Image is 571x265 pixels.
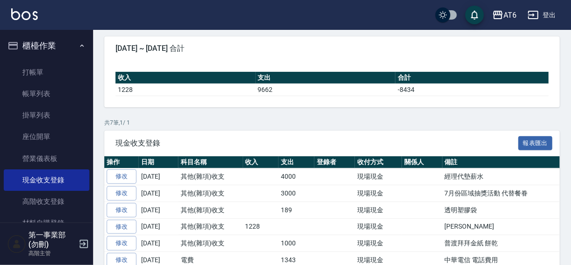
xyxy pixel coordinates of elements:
[116,84,256,96] td: 1228
[465,6,484,24] button: save
[395,72,549,84] th: 合計
[116,139,518,148] span: 現金收支登錄
[518,136,553,151] button: 報表匯出
[28,249,76,258] p: 高階主管
[107,186,136,201] a: 修改
[178,235,243,252] td: 其他(雜項)收支
[243,218,279,235] td: 1228
[4,83,89,105] a: 帳單列表
[139,202,178,218] td: [DATE]
[178,185,243,202] td: 其他(雜項)收支
[104,156,139,168] th: 操作
[139,156,178,168] th: 日期
[107,236,136,251] a: 修改
[355,218,402,235] td: 現場現金
[518,138,553,147] a: 報表匯出
[4,148,89,169] a: 營業儀表板
[279,168,314,185] td: 4000
[107,169,136,184] a: 修改
[395,84,549,96] td: -8434
[314,156,355,168] th: 登錄者
[178,218,243,235] td: 其他(雜項)收支
[355,202,402,218] td: 現場現金
[524,7,560,24] button: 登出
[279,235,314,252] td: 1000
[178,168,243,185] td: 其他(雜項)收支
[4,34,89,58] button: 櫃檯作業
[279,202,314,218] td: 189
[4,191,89,212] a: 高階收支登錄
[7,235,26,253] img: Person
[139,218,178,235] td: [DATE]
[11,8,38,20] img: Logo
[28,230,76,249] h5: 第一事業部 (勿刪)
[355,156,402,168] th: 收付方式
[402,156,442,168] th: 關係人
[139,235,178,252] td: [DATE]
[178,202,243,218] td: 其他(雜項)收支
[116,72,256,84] th: 收入
[243,156,279,168] th: 收入
[116,44,549,53] span: [DATE] ~ [DATE] 合計
[107,203,136,217] a: 修改
[256,84,396,96] td: 9662
[489,6,520,25] button: AT6
[4,169,89,191] a: 現金收支登錄
[355,168,402,185] td: 現場現金
[503,9,517,21] div: AT6
[4,105,89,126] a: 掛單列表
[4,126,89,147] a: 座位開單
[355,235,402,252] td: 現場現金
[139,168,178,185] td: [DATE]
[256,72,396,84] th: 支出
[4,62,89,83] a: 打帳單
[104,119,560,127] p: 共 7 筆, 1 / 1
[355,185,402,202] td: 現場現金
[139,185,178,202] td: [DATE]
[178,156,243,168] th: 科目名稱
[4,212,89,234] a: 材料自購登錄
[279,185,314,202] td: 3000
[279,156,314,168] th: 支出
[107,220,136,234] a: 修改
